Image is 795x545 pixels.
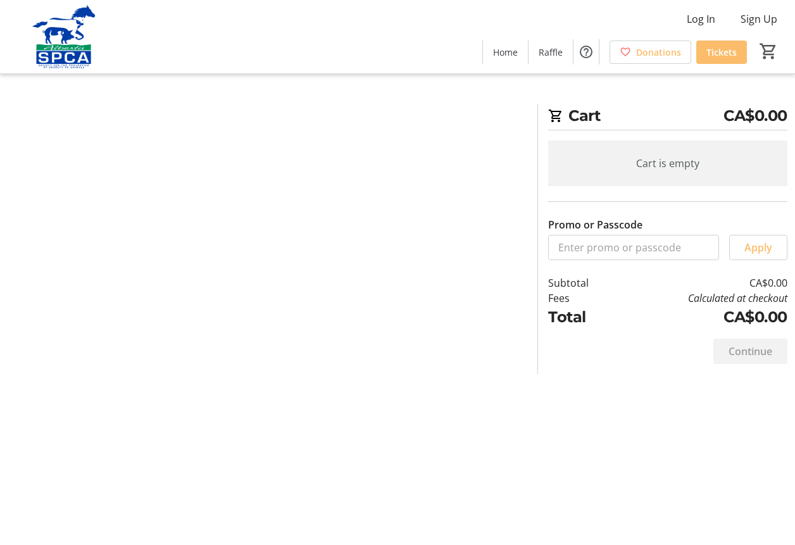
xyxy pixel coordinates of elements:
button: Apply [729,235,787,260]
a: Home [483,41,528,64]
td: Subtotal [548,275,617,291]
input: Enter promo or passcode [548,235,719,260]
span: Sign Up [741,11,777,27]
label: Promo or Passcode [548,217,642,232]
span: CA$0.00 [723,104,787,127]
a: Raffle [529,41,573,64]
span: Donations [636,46,681,59]
td: Total [548,306,617,329]
div: Cart is empty [548,141,787,186]
button: Sign Up [730,9,787,29]
span: Apply [744,240,772,255]
td: CA$0.00 [618,275,787,291]
td: Fees [548,291,617,306]
h2: Cart [548,104,787,130]
td: CA$0.00 [618,306,787,329]
img: Alberta SPCA's Logo [8,5,120,68]
button: Cart [757,40,780,63]
a: Tickets [696,41,747,64]
span: Tickets [706,46,737,59]
td: Calculated at checkout [618,291,787,306]
a: Donations [610,41,691,64]
button: Log In [677,9,725,29]
span: Log In [687,11,715,27]
span: Home [493,46,518,59]
button: Help [573,39,599,65]
span: Raffle [539,46,563,59]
